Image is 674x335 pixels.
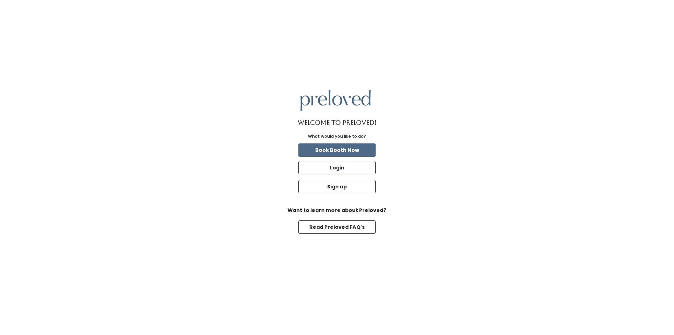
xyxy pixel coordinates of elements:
[298,161,376,174] button: Login
[298,180,376,193] button: Sign up
[298,220,376,234] button: Read Preloved FAQ's
[284,208,390,213] h6: Want to learn more about Preloved?
[300,90,371,111] img: preloved logo
[308,133,366,140] div: What would you like to do?
[298,119,377,126] h1: Welcome to Preloved!
[298,143,376,157] button: Book Booth Now
[297,160,377,176] a: Login
[297,179,377,195] a: Sign up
